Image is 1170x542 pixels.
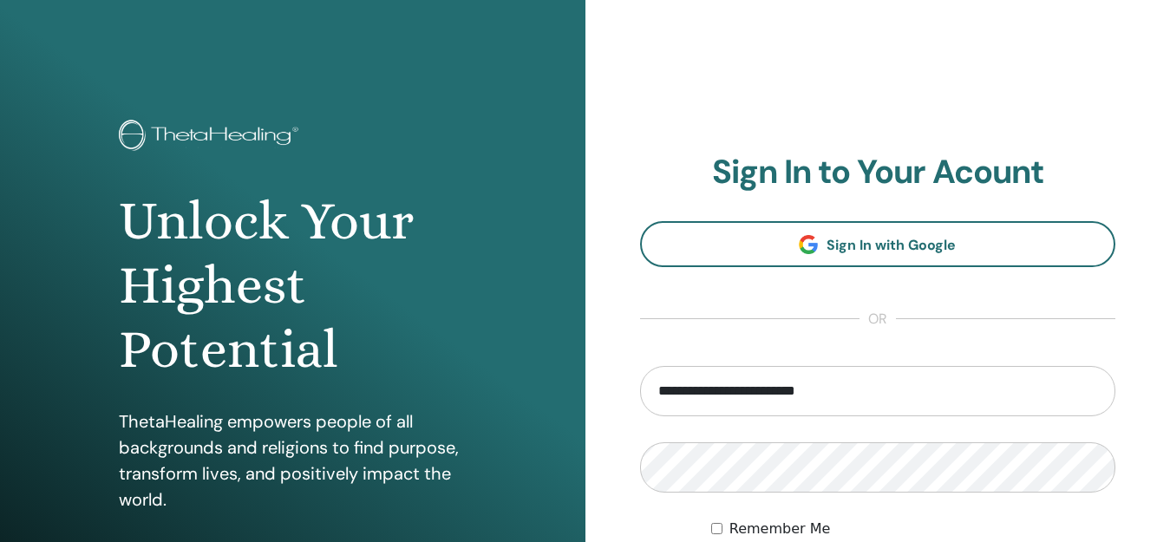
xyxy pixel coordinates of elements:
[827,236,956,254] span: Sign In with Google
[640,153,1116,193] h2: Sign In to Your Acount
[729,519,831,539] label: Remember Me
[711,519,1115,539] div: Keep me authenticated indefinitely or until I manually logout
[119,189,466,382] h1: Unlock Your Highest Potential
[640,221,1116,267] a: Sign In with Google
[860,309,896,330] span: or
[119,408,466,513] p: ThetaHealing empowers people of all backgrounds and religions to find purpose, transform lives, a...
